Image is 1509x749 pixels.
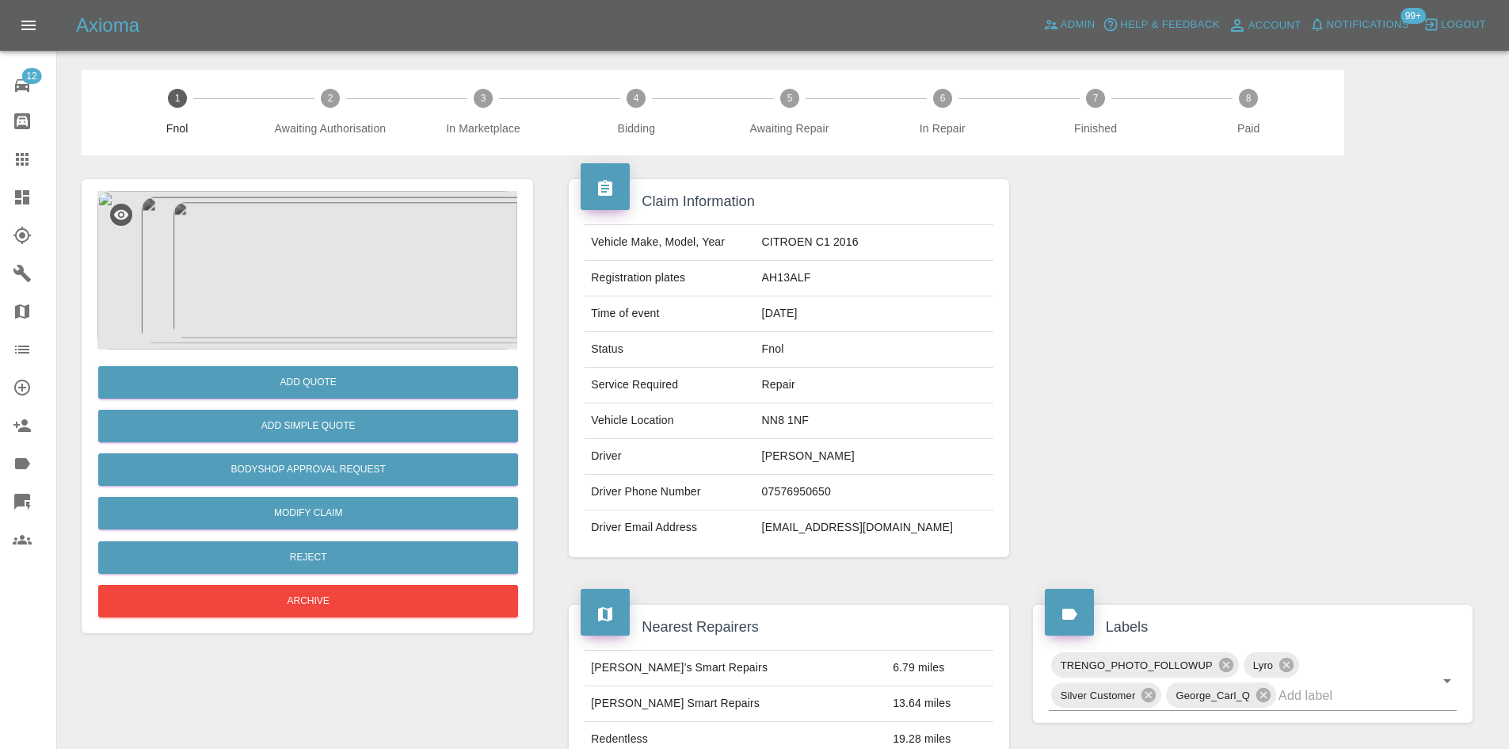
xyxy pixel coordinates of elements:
button: Logout [1419,13,1490,37]
td: Driver Phone Number [585,475,755,510]
button: Open drawer [10,6,48,44]
span: Awaiting Authorisation [260,120,400,136]
div: Lyro [1244,652,1299,678]
img: de684797-25dd-4b59-b4ee-be6da10f0984 [97,191,517,350]
td: 6.79 miles [886,651,993,686]
span: 99+ [1400,8,1426,24]
span: Bidding [566,120,707,136]
span: Finished [1025,120,1165,136]
td: Time of event [585,296,755,332]
span: Awaiting Repair [719,120,859,136]
text: 5 [787,93,792,104]
span: TRENGO_PHOTO_FOLLOWUP [1051,656,1222,674]
span: Help & Feedback [1120,16,1219,34]
td: [PERSON_NAME]’s Smart Repairs [585,651,886,686]
td: Fnol [756,332,993,368]
h4: Claim Information [581,191,996,212]
span: George_Carl_Q [1166,686,1259,705]
td: 07576950650 [756,475,993,510]
button: Open [1436,670,1458,692]
button: Reject [98,541,518,574]
span: 12 [21,68,41,84]
td: [PERSON_NAME] [756,439,993,475]
td: Service Required [585,368,755,403]
text: 6 [939,93,945,104]
span: In Repair [872,120,1012,136]
td: Repair [756,368,993,403]
h4: Nearest Repairers [581,617,996,638]
td: Driver Email Address [585,510,755,545]
span: Admin [1061,16,1096,34]
td: Vehicle Make, Model, Year [585,225,755,261]
h4: Labels [1045,617,1461,638]
text: 4 [634,93,639,104]
td: CITROEN C1 2016 [756,225,993,261]
button: Add Quote [98,366,518,399]
button: Archive [98,585,518,617]
a: Modify Claim [98,497,518,529]
div: TRENGO_PHOTO_FOLLOWUP [1051,652,1239,678]
td: [EMAIL_ADDRESS][DOMAIN_NAME] [756,510,993,545]
text: 3 [481,93,486,104]
td: Status [585,332,755,368]
span: Fnol [107,120,247,136]
td: [PERSON_NAME] Smart Repairs [585,686,886,722]
td: NN8 1NF [756,403,993,439]
span: Notifications [1327,16,1409,34]
span: Silver Customer [1051,686,1145,705]
td: AH13ALF [756,261,993,296]
span: Lyro [1244,656,1282,674]
td: Registration plates [585,261,755,296]
div: Silver Customer [1051,682,1162,708]
button: Notifications [1305,13,1413,37]
button: Help & Feedback [1099,13,1223,37]
button: Bodyshop Approval Request [98,453,518,486]
div: George_Carl_Q [1166,682,1276,708]
text: 1 [174,93,180,104]
h5: Axioma [76,13,139,38]
a: Account [1224,13,1305,38]
td: Vehicle Location [585,403,755,439]
text: 8 [1246,93,1252,104]
input: Add label [1278,683,1412,708]
text: 2 [328,93,333,104]
span: Logout [1441,16,1486,34]
td: 13.64 miles [886,686,993,722]
button: Add Simple Quote [98,410,518,442]
text: 7 [1093,93,1099,104]
td: [DATE] [756,296,993,332]
a: Admin [1039,13,1099,37]
span: In Marketplace [413,120,553,136]
span: Paid [1179,120,1319,136]
td: Driver [585,439,755,475]
span: Account [1248,17,1301,35]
